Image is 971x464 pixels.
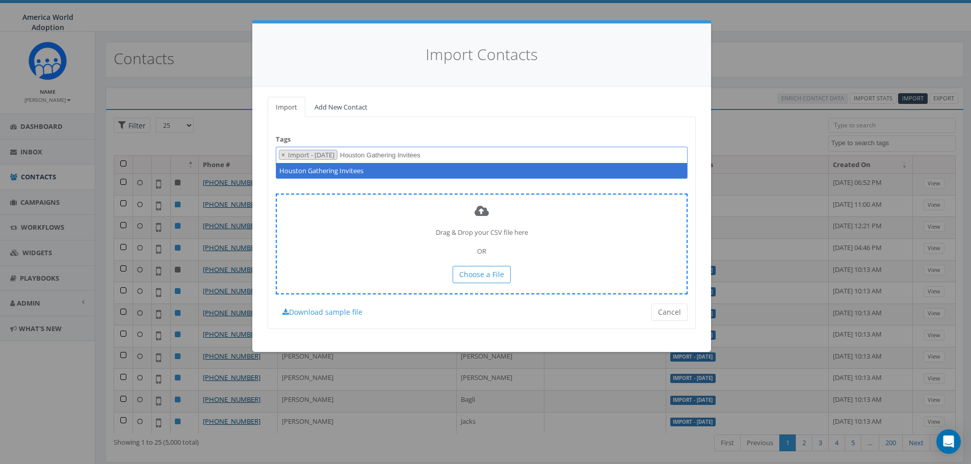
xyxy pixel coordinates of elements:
[276,134,291,144] label: Tags
[279,150,287,160] button: Remove item
[936,429,961,454] div: Open Intercom Messenger
[276,304,369,321] a: Download sample file
[276,194,688,294] div: Drag & Drop your CSV file here
[340,151,474,160] textarea: Search
[268,97,305,118] a: Import
[287,150,337,159] span: Import - [DATE]
[268,44,696,66] h4: Import Contacts
[306,97,376,118] a: Add New Contact
[279,150,337,160] li: Import - 09/09/2025
[459,269,504,279] span: Choose a File
[477,247,486,256] span: OR
[281,150,285,159] span: ×
[651,304,688,321] button: Cancel
[276,163,687,179] li: Houston Gathering Invitees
